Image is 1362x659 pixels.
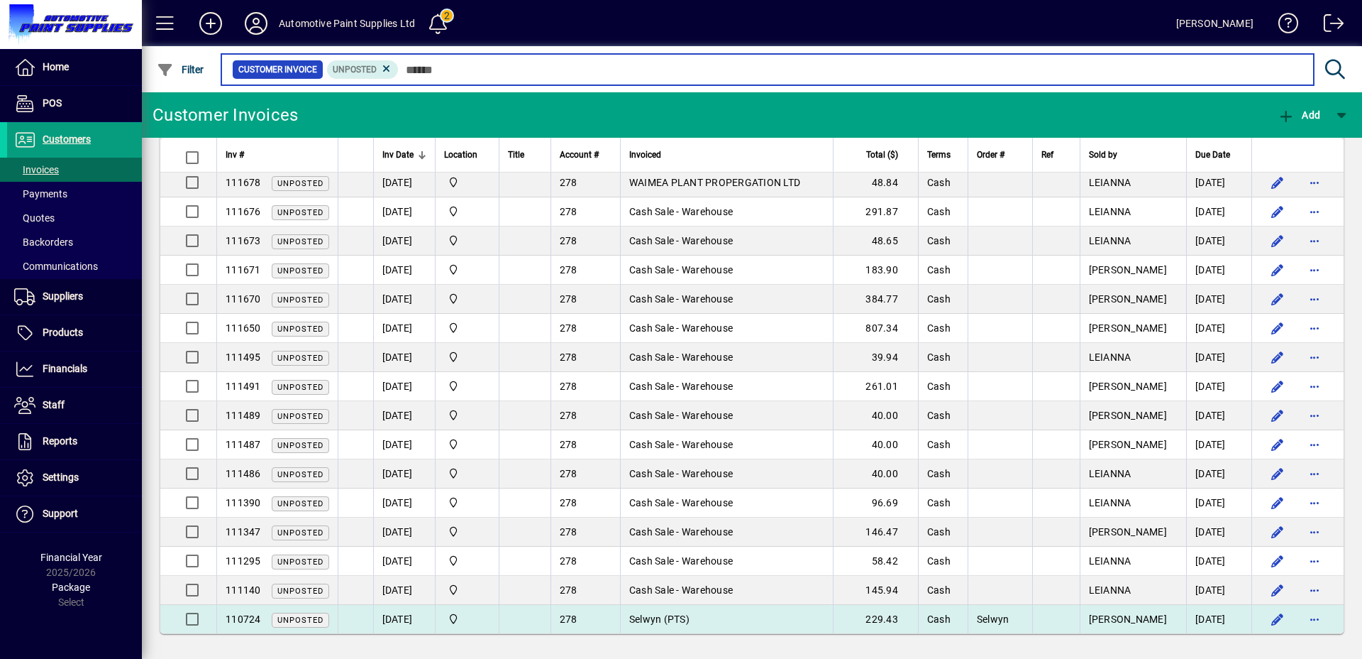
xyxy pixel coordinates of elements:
[277,412,323,421] span: Unposted
[373,459,435,489] td: [DATE]
[327,60,399,79] mat-chip: Customer Invoice Status: Unposted
[226,177,261,188] span: 111678
[43,435,77,447] span: Reports
[560,147,611,163] div: Account #
[927,614,951,625] span: Cash
[277,557,323,567] span: Unposted
[1274,102,1324,128] button: Add
[560,497,577,508] span: 278
[1266,171,1289,194] button: Edit
[14,188,67,200] span: Payments
[226,468,261,479] span: 111486
[927,147,951,163] span: Terms
[1268,3,1299,49] a: Knowledge Base
[560,614,577,625] span: 278
[1089,410,1167,421] span: [PERSON_NAME]
[1303,521,1326,543] button: More options
[7,50,142,85] a: Home
[1195,147,1230,163] span: Due Date
[833,227,918,256] td: 48.65
[560,526,577,538] span: 278
[560,410,577,421] span: 278
[1089,352,1131,363] span: LEIANNA
[833,197,918,227] td: 291.87
[1089,468,1131,479] span: LEIANNA
[43,508,78,519] span: Support
[1186,401,1251,430] td: [DATE]
[833,343,918,372] td: 39.94
[1186,314,1251,343] td: [DATE]
[1266,404,1289,427] button: Edit
[833,605,918,633] td: 229.43
[444,553,490,569] span: Automotive Paint Supplies Ltd
[1303,579,1326,601] button: More options
[188,11,233,36] button: Add
[373,197,435,227] td: [DATE]
[1303,171,1326,194] button: More options
[560,264,577,276] span: 278
[277,266,323,276] span: Unposted
[226,235,261,246] span: 111673
[7,86,142,121] a: POS
[43,61,69,72] span: Home
[560,468,577,479] span: 278
[444,611,490,627] span: Automotive Paint Supplies Ltd
[1186,343,1251,372] td: [DATE]
[7,496,142,532] a: Support
[927,352,951,363] span: Cash
[277,616,323,625] span: Unposted
[833,372,918,401] td: 261.01
[226,206,261,217] span: 111676
[629,410,733,421] span: Cash Sale - Warehouse
[629,352,733,363] span: Cash Sale - Warehouse
[1089,381,1167,392] span: [PERSON_NAME]
[1089,614,1167,625] span: [PERSON_NAME]
[1041,147,1053,163] span: Ref
[277,528,323,538] span: Unposted
[7,315,142,351] a: Products
[629,584,733,596] span: Cash Sale - Warehouse
[629,293,733,305] span: Cash Sale - Warehouse
[7,424,142,459] a: Reports
[226,293,261,305] span: 111670
[1089,439,1167,450] span: [PERSON_NAME]
[233,11,279,36] button: Profile
[7,279,142,315] a: Suppliers
[157,64,204,75] span: Filter
[1266,491,1289,514] button: Edit
[927,410,951,421] span: Cash
[1195,147,1243,163] div: Due Date
[833,489,918,518] td: 96.69
[382,147,414,163] span: Inv Date
[833,547,918,576] td: 58.42
[444,495,490,511] span: Automotive Paint Supplies Ltd
[560,293,577,305] span: 278
[226,439,261,450] span: 111487
[373,605,435,633] td: [DATE]
[373,285,435,314] td: [DATE]
[1089,526,1167,538] span: [PERSON_NAME]
[1089,206,1131,217] span: LEIANNA
[1266,317,1289,339] button: Edit
[226,526,261,538] span: 111347
[14,236,73,248] span: Backorders
[1266,433,1289,456] button: Edit
[1186,518,1251,547] td: [DATE]
[444,320,490,336] span: Automotive Paint Supplies Ltd
[7,254,142,278] a: Communications
[1266,550,1289,572] button: Edit
[508,147,524,163] span: Title
[1303,258,1326,281] button: More options
[508,147,542,163] div: Title
[1186,489,1251,518] td: [DATE]
[842,147,911,163] div: Total ($)
[1041,147,1071,163] div: Ref
[977,614,1009,625] span: Selwyn
[833,256,918,285] td: 183.90
[14,261,98,272] span: Communications
[444,437,490,452] span: Automotive Paint Supplies Ltd
[1266,258,1289,281] button: Edit
[43,399,65,410] span: Staff
[444,349,490,365] span: Automotive Paint Supplies Ltd
[1186,459,1251,489] td: [DATE]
